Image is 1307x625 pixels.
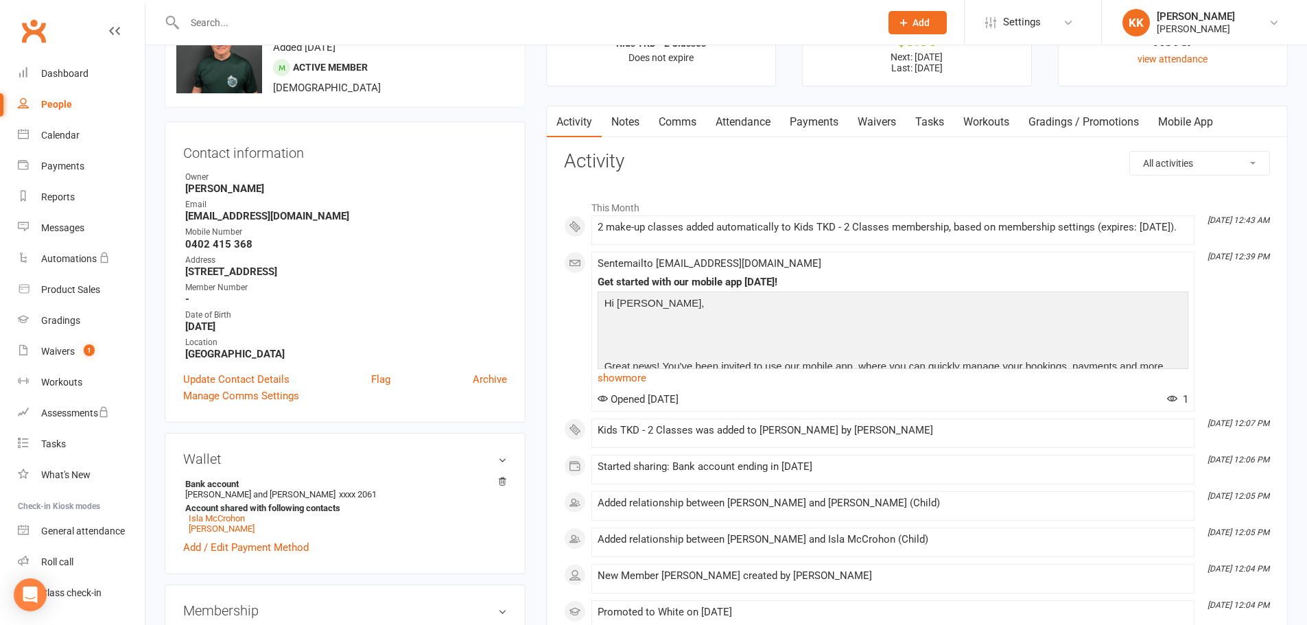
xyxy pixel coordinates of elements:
[185,266,507,278] strong: [STREET_ADDRESS]
[18,151,145,182] a: Payments
[18,244,145,274] a: Automations
[185,226,507,239] div: Mobile Number
[547,106,602,138] a: Activity
[41,556,73,567] div: Roll call
[18,367,145,398] a: Workouts
[564,193,1270,215] li: This Month
[41,130,80,141] div: Calendar
[1003,7,1041,38] span: Settings
[189,523,255,534] a: [PERSON_NAME]
[473,371,507,388] a: Archive
[598,393,679,405] span: Opened [DATE]
[1138,54,1208,64] a: view attendance
[273,41,335,54] time: Added [DATE]
[564,151,1270,172] h3: Activity
[41,191,75,202] div: Reports
[780,106,848,138] a: Payments
[41,315,80,326] div: Gradings
[185,348,507,360] strong: [GEOGRAPHIC_DATA]
[41,377,82,388] div: Workouts
[180,13,871,32] input: Search...
[18,429,145,460] a: Tasks
[1019,106,1149,138] a: Gradings / Promotions
[598,368,1188,388] a: show more
[598,570,1188,582] div: New Member [PERSON_NAME] created by [PERSON_NAME]
[1208,528,1269,537] i: [DATE] 12:05 PM
[371,371,390,388] a: Flag
[18,182,145,213] a: Reports
[273,82,381,94] span: [DEMOGRAPHIC_DATA]
[339,489,377,499] span: xxxx 2061
[41,222,84,233] div: Messages
[1157,23,1235,35] div: [PERSON_NAME]
[598,461,1188,473] div: Started sharing: Bank account ending in [DATE]
[18,398,145,429] a: Assessments
[954,106,1019,138] a: Workouts
[293,62,368,73] span: Active member
[41,408,109,418] div: Assessments
[912,17,930,28] span: Add
[189,513,245,523] a: Isla McCrohon
[18,89,145,120] a: People
[185,503,500,513] strong: Account shared with following contacts
[601,295,1185,315] p: Hi [PERSON_NAME],
[1208,215,1269,225] i: [DATE] 12:43 AM
[185,198,507,211] div: Email
[706,106,780,138] a: Attendance
[185,309,507,322] div: Date of Birth
[185,293,507,305] strong: -
[185,210,507,222] strong: [EMAIL_ADDRESS][DOMAIN_NAME]
[41,438,66,449] div: Tasks
[41,253,97,264] div: Automations
[84,344,95,356] span: 1
[18,305,145,336] a: Gradings
[598,606,1188,618] div: Promoted to White on [DATE]
[815,51,1019,73] p: Next: [DATE] Last: [DATE]
[1167,393,1188,405] span: 1
[16,14,51,48] a: Clubworx
[1071,34,1275,48] div: Never
[598,257,821,270] span: Sent email to [EMAIL_ADDRESS][DOMAIN_NAME]
[185,336,507,349] div: Location
[598,425,1188,436] div: Kids TKD - 2 Classes was added to [PERSON_NAME] by [PERSON_NAME]
[14,578,47,611] div: Open Intercom Messenger
[628,52,694,63] span: Does not expire
[1157,10,1235,23] div: [PERSON_NAME]
[18,213,145,244] a: Messages
[18,336,145,367] a: Waivers 1
[888,11,947,34] button: Add
[598,497,1188,509] div: Added relationship between [PERSON_NAME] and [PERSON_NAME] (Child)
[1208,455,1269,464] i: [DATE] 12:06 PM
[183,371,290,388] a: Update Contact Details
[18,58,145,89] a: Dashboard
[185,182,507,195] strong: [PERSON_NAME]
[1208,564,1269,574] i: [DATE] 12:04 PM
[906,106,954,138] a: Tasks
[649,106,706,138] a: Comms
[18,460,145,491] a: What's New
[1122,9,1150,36] div: KK
[848,106,906,138] a: Waivers
[815,34,1019,48] div: $0.00
[602,106,649,138] a: Notes
[185,171,507,184] div: Owner
[176,8,262,93] img: image1760085772.png
[41,68,89,79] div: Dashboard
[18,578,145,609] a: Class kiosk mode
[185,281,507,294] div: Member Number
[41,526,125,536] div: General attendance
[18,516,145,547] a: General attendance kiosk mode
[1208,418,1269,428] i: [DATE] 12:07 PM
[41,469,91,480] div: What's New
[1208,491,1269,501] i: [DATE] 12:05 PM
[601,358,1185,378] p: Great news! You've been invited to use our mobile app, where you can quickly manage your bookings...
[183,539,309,556] a: Add / Edit Payment Method
[41,99,72,110] div: People
[185,479,500,489] strong: Bank account
[185,320,507,333] strong: [DATE]
[41,284,100,295] div: Product Sales
[598,534,1188,545] div: Added relationship between [PERSON_NAME] and Isla McCrohon (Child)
[183,451,507,467] h3: Wallet
[185,254,507,267] div: Address
[185,238,507,250] strong: 0402 415 368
